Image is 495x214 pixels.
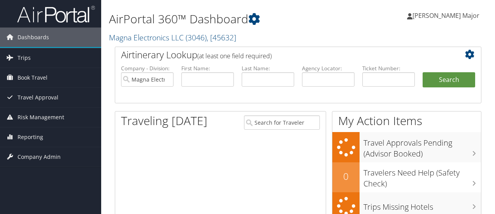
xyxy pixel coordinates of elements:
span: Reporting [18,127,43,147]
label: Company - Division: [121,64,174,72]
span: Risk Management [18,108,64,127]
a: [PERSON_NAME] Major [407,4,487,27]
h2: Airtinerary Lookup [121,48,445,61]
img: airportal-logo.png [17,5,95,23]
a: Magna Electronics LLC [109,32,236,43]
input: Search for Traveler [244,115,320,130]
span: Trips [18,48,31,68]
a: 0Travelers Need Help (Safety Check) [332,162,481,192]
span: ( 3046 ) [186,32,207,43]
a: Travel Approvals Pending (Advisor Booked) [332,132,481,162]
label: Ticket Number: [362,64,415,72]
label: Agency Locator: [302,64,355,72]
span: (at least one field required) [197,52,272,60]
h1: Traveling [DATE] [121,113,207,129]
h1: My Action Items [332,113,481,129]
label: Last Name: [242,64,294,72]
span: Dashboards [18,28,49,47]
h3: Travel Approvals Pending (Advisor Booked) [363,134,481,159]
span: [PERSON_NAME] Major [412,11,479,20]
span: , [ 45632 ] [207,32,236,43]
span: Company Admin [18,147,61,167]
label: First Name: [181,64,234,72]
h3: Travelers Need Help (Safety Check) [363,164,481,189]
span: Book Travel [18,68,47,87]
h2: 0 [332,170,360,183]
span: Travel Approval [18,88,58,107]
button: Search [423,72,475,88]
h3: Trips Missing Hotels [363,198,481,212]
h1: AirPortal 360™ Dashboard [109,11,361,27]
